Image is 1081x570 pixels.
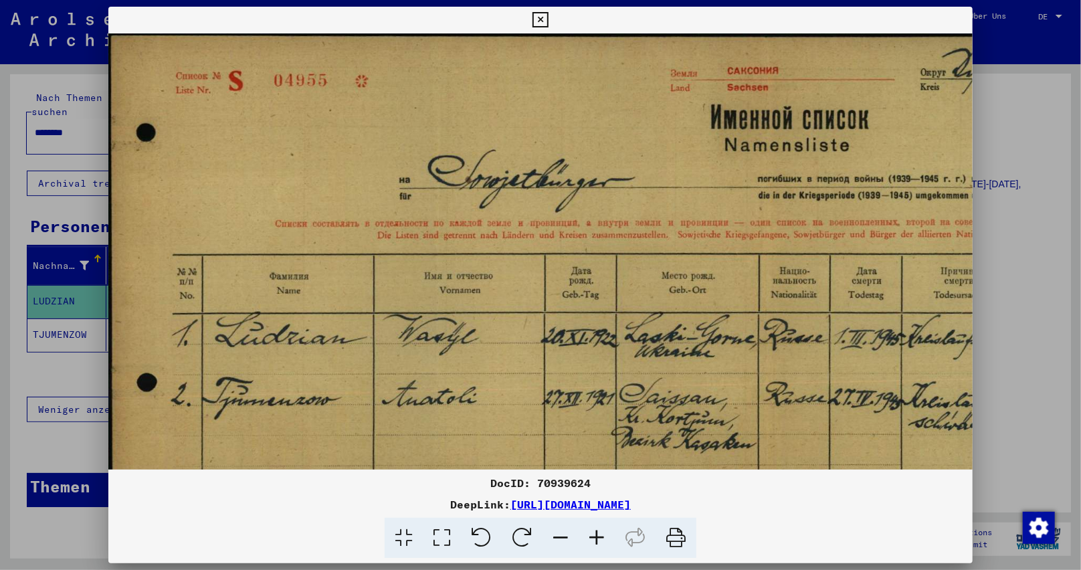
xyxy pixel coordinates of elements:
[510,498,631,511] a: [URL][DOMAIN_NAME]
[108,475,973,491] div: DocID: 70939624
[1023,512,1055,544] img: Zustimmung ändern
[108,496,973,512] div: DeepLink:
[1022,511,1054,543] div: Zustimmung ändern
